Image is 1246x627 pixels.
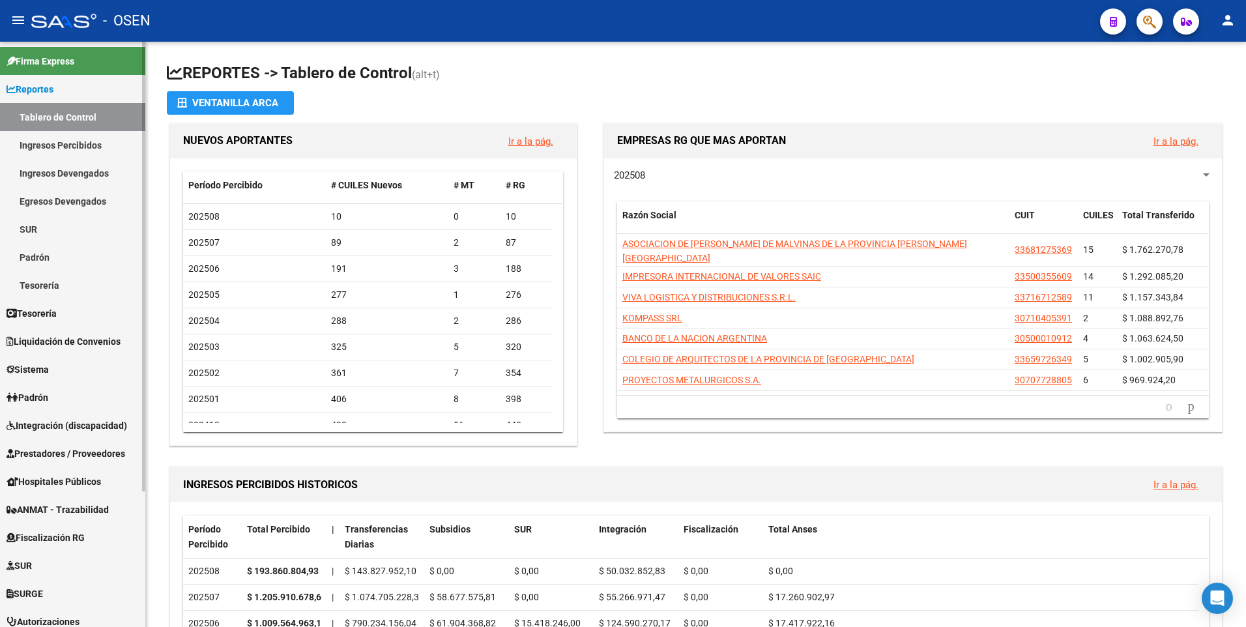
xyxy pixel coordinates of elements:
span: $ 1.074.705.228,38 [345,592,424,602]
div: 188 [506,261,547,276]
span: 5 [1083,354,1088,364]
span: 202503 [188,342,220,352]
span: Padrón [7,390,48,405]
div: 5 [454,340,495,355]
datatable-header-cell: Total Transferido [1117,201,1208,244]
span: Liquidación de Convenios [7,334,121,349]
datatable-header-cell: CUILES [1078,201,1117,244]
span: Sistema [7,362,49,377]
span: INGRESOS PERCIBIDOS HISTORICOS [183,478,358,491]
div: 398 [506,392,547,407]
span: Período Percibido [188,524,228,549]
span: Fiscalización [684,524,738,534]
div: 8 [454,392,495,407]
span: 33716712589 [1015,292,1072,302]
datatable-header-cell: # RG [500,171,553,199]
span: # RG [506,180,525,190]
div: 2 [454,235,495,250]
div: 2 [454,313,495,328]
span: 202505 [188,289,220,300]
div: 202508 [188,564,237,579]
span: EMPRESAS RG QUE MAS APORTAN [617,134,786,147]
div: 325 [331,340,444,355]
span: 30500010912 [1015,333,1072,343]
span: 202508 [188,211,220,222]
div: 89 [331,235,444,250]
span: SURGE [7,587,43,601]
a: go to previous page [1160,400,1178,414]
h1: REPORTES -> Tablero de Control [167,63,1225,85]
mat-icon: menu [10,12,26,28]
span: 6 [1083,375,1088,385]
span: # MT [454,180,474,190]
span: 30707728805 [1015,375,1072,385]
datatable-header-cell: | [326,516,340,559]
button: Ventanilla ARCA [167,91,294,115]
span: 202501 [188,394,220,404]
span: $ 1.088.892,76 [1122,313,1183,323]
span: Razón Social [622,210,676,220]
div: 361 [331,366,444,381]
datatable-header-cell: Período Percibido [183,516,242,559]
datatable-header-cell: Total Anses [763,516,1198,559]
span: Subsidios [429,524,471,534]
span: 33500355609 [1015,271,1072,282]
span: 11 [1083,292,1094,302]
span: Hospitales Públicos [7,474,101,489]
div: 3 [454,261,495,276]
span: $ 0,00 [514,566,539,576]
span: $ 969.924,20 [1122,375,1176,385]
span: $ 0,00 [429,566,454,576]
div: Ventanilla ARCA [177,91,283,115]
span: 202508 [614,169,645,181]
span: | [332,592,334,602]
span: CUIT [1015,210,1035,220]
div: 202507 [188,590,237,605]
datatable-header-cell: Transferencias Diarias [340,516,424,559]
span: Período Percibido [188,180,263,190]
span: $ 0,00 [684,592,708,602]
span: Transferencias Diarias [345,524,408,549]
span: BANCO DE LA NACION ARGENTINA [622,333,767,343]
div: 7 [454,366,495,381]
span: 202506 [188,263,220,274]
a: Ir a la pág. [1153,136,1198,147]
span: $ 1.002.905,90 [1122,354,1183,364]
span: # CUILES Nuevos [331,180,402,190]
span: NUEVOS APORTANTES [183,134,293,147]
span: PROYECTOS METALURGICOS S.A. [622,375,761,385]
strong: $ 193.860.804,93 [247,566,319,576]
button: Ir a la pág. [1143,473,1209,497]
span: Total Percibido [247,524,310,534]
mat-icon: person [1220,12,1236,28]
a: Ir a la pág. [508,136,553,147]
span: 202504 [188,315,220,326]
div: 498 [331,418,444,433]
span: Firma Express [7,54,74,68]
div: 1 [454,287,495,302]
span: Prestadores / Proveedores [7,446,125,461]
span: 30710405391 [1015,313,1072,323]
span: Integración [599,524,646,534]
datatable-header-cell: Período Percibido [183,171,326,199]
span: $ 0,00 [684,566,708,576]
span: $ 1.063.624,50 [1122,333,1183,343]
span: 202507 [188,237,220,248]
span: $ 58.677.575,81 [429,592,496,602]
div: 191 [331,261,444,276]
span: 33659726349 [1015,354,1072,364]
span: 33681275369 [1015,244,1072,255]
div: 87 [506,235,547,250]
span: $ 1.157.343,84 [1122,292,1183,302]
span: COLEGIO DE ARQUITECTOS DE LA PROVINCIA DE [GEOGRAPHIC_DATA] [622,354,914,364]
span: SUR [514,524,532,534]
datatable-header-cell: # MT [448,171,500,199]
span: Tesorería [7,306,57,321]
datatable-header-cell: # CUILES Nuevos [326,171,449,199]
span: - OSEN [103,7,151,35]
div: 442 [506,418,547,433]
span: 4 [1083,333,1088,343]
div: 286 [506,313,547,328]
span: 15 [1083,244,1094,255]
span: 14 [1083,271,1094,282]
